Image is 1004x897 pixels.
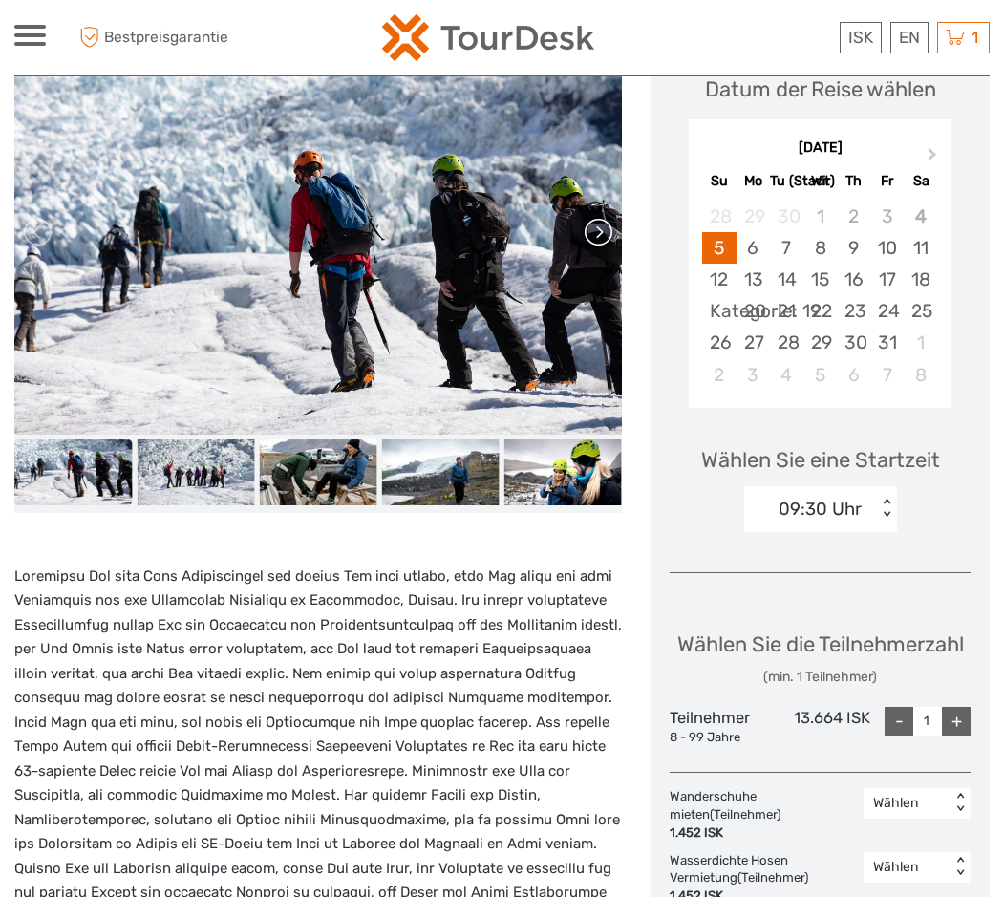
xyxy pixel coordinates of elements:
[870,327,904,358] div: Wählen Freitag, 31. Oktober 2025
[737,264,770,295] div: Wählen Montag, 13. Oktober 2025
[803,201,837,232] div: Nicht verfügbar Mittwoch, 1. Oktober 2025
[770,201,803,232] div: Nicht verfügbar Dienstag, 30. September 2025
[504,439,622,505] img: 2d88c71cca1f4ee0b966cb1a76e89012_slider_thumbnail.jpeg
[919,143,950,174] button: Nächsten Monat
[689,139,951,159] div: [DATE]
[904,232,937,264] div: Wählen Samstag, Oktober 11th, 2025
[770,327,803,358] div: Wählen Dienstag, 28. Oktober 2025
[702,168,736,194] div: Su
[969,28,981,47] span: 1
[14,439,132,505] img: 074c64fb4f6949b7ae89b0e048016fa2_slider_thumbnail.jpeg
[890,22,929,53] div: EN
[837,359,870,391] div: Wählen Donnerstag, 6. November 2025
[701,445,940,475] span: Wählen Sie eine Startzeit
[382,14,594,61] img: 120-15d4194f-c635-41b9-a512-a3cb382bfb57_logo_small.png
[737,327,770,358] div: Wählen Montag, 27. Oktober 2025
[737,359,770,391] div: Wählen Montag, 3. November 2025
[870,168,904,194] div: Fr
[705,75,936,104] div: Datum der Reise wählen
[803,327,837,358] div: Wählen Mittwoch, Oktober 29th, 2025
[770,168,803,194] div: Tu (Stadt)
[702,264,736,295] div: Wählen Sonntag, Oktober 12th, 2025
[737,168,770,194] div: Mo
[952,857,969,877] div: < >
[702,232,736,264] div: Sonntag, 5. Oktober 2025
[14,30,622,435] img: 074c64fb4f6949b7ae89b0e048016fa2_main_slider.jpeg
[803,295,837,327] div: Wählen Mittwoch, 22. Oktober 2025
[670,824,854,843] div: 1.452 ISK
[702,327,736,358] div: Wählen Sonntag, 26. Oktober 2025
[770,707,870,747] div: 13.664 ISK
[870,232,904,264] div: Wählen Freitag, 10. Oktober 2025
[904,327,937,358] div: Wählen Samstag, 1. November 2025
[702,359,736,391] div: Wählen Sie Sonntag, 2. November 2025
[848,28,873,47] span: ISK
[702,201,736,232] div: Nicht verfügbar Sonntag, 28. September 2025
[779,497,862,522] div: 09:30 Uhr
[259,439,376,505] img: 42a9c3d10af543c79fb0c8a56b4a9306_slider_thumbnail.jpeg
[873,858,941,877] div: Wählen
[737,201,770,232] div: Nicht verfügbar Montag, 29. September 2025
[837,295,870,327] div: Wählen Donnerstag, 23. Oktober 2025
[670,729,770,747] div: 8 - 99 Jahre
[870,295,904,327] div: Freitag, 24. Oktober 2025 wählen
[382,439,500,505] img: c02a5f0d3e3f4c8ab797905c592c71ca_slider_thumbnail.jpeg
[904,264,937,295] div: Wählen Samstag, Oktober 18th, 2025
[904,359,937,391] div: Wählen Samstag, 8. November 2025
[803,232,837,264] div: Wählen Mittwoch, Oktober 8th, 2025
[75,22,258,53] span: Bestpreisgarantie
[27,33,216,49] p: We're away right now. Please check back later!
[803,359,837,391] div: Wählen Mittwoch, 5. November 2025
[803,264,837,295] div: Wählen Mittwoch, Oktober 15th, 2025
[770,359,803,391] div: Wählen Dienstag, 4. November 2025
[670,707,770,747] div: Teilnehmer
[952,794,969,814] div: < >
[837,201,870,232] div: Nicht verfügbar Donnerstag, 2. Oktober 2025
[904,295,937,327] div: Wählen Samstag, 25. Oktober 2025
[873,794,941,813] div: Wählen
[770,232,803,264] div: Wählen Dienstag, 7. Oktober 2025
[904,168,937,194] div: Sa
[870,359,904,391] div: Wählen Sie Freitag, November 7th, 2025
[837,168,870,194] div: Th
[677,630,964,686] div: Wählen Sie die Teilnehmerzahl
[770,295,803,327] div: Wählen Dienstag, Oktober 21st, 2025
[904,201,937,232] div: Nicht verfügbar Samstag, 4. Oktober 2025
[803,168,837,194] div: Wir
[677,668,964,687] div: (min. 1 Teilnehmer)
[770,264,803,295] div: Wählen Dienstag, Oktober 14th, 2025
[694,201,945,391] div: Monat 2025-10
[885,707,913,736] div: -
[837,327,870,358] div: Wählen Donnerstag, 30. Oktober 2025
[220,30,243,53] button: Open LiveChat chat widget
[837,232,870,264] div: Wählen Donnerstag, 9. Oktober 2025
[137,439,254,505] img: 32d46781fd4c40b5adffff0e52a1fa4d_slider_thumbnail.jpeg
[737,295,770,327] div: Wählen Montag, 20. Oktober 2025
[737,232,770,264] div: Wählen Montag, Oktober 6th, 2025
[942,707,971,736] div: +
[670,788,864,843] div: Wanderschuhe mieten (Teilnehmer)
[878,499,894,519] div: < >
[837,264,870,295] div: Wählen Donnerstag, Oktober 16th, 2025
[870,264,904,295] div: Wählen Freitag, 17. Oktober 2025
[870,201,904,232] div: Nicht verfügbar Freitag, 3. Oktober 2025
[702,295,736,327] div: Wählen Sonntag, 19. Oktober 2025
